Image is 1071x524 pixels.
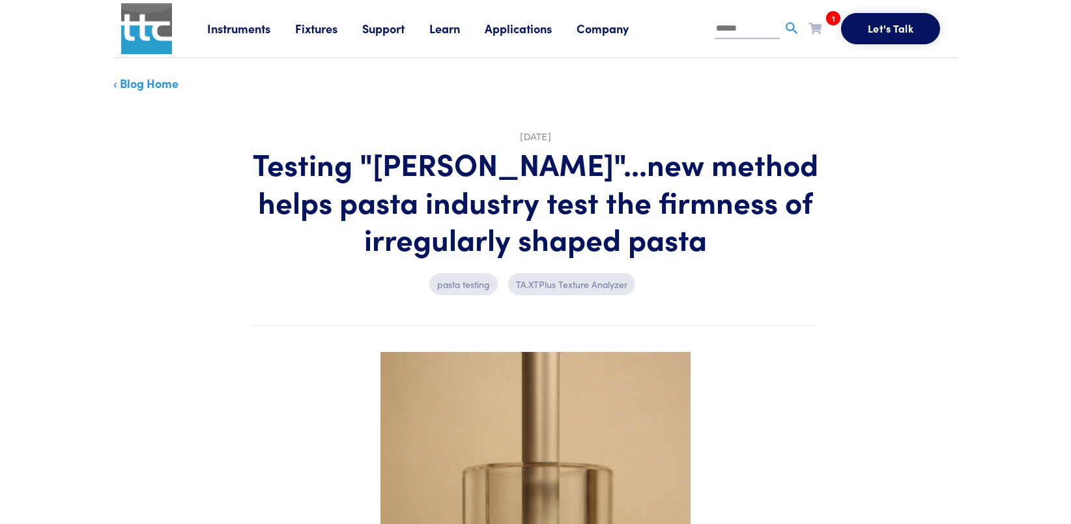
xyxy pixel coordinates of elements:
[577,20,653,36] a: Company
[826,11,840,25] span: 1
[520,132,550,142] time: [DATE]
[429,273,498,295] p: pasta testing
[508,273,635,295] p: TA.XTPlus Texture Analyzer
[295,20,362,36] a: Fixtures
[113,75,178,91] a: ‹ Blog Home
[485,20,577,36] a: Applications
[121,3,172,54] img: ttc_logo_1x1_v1.0.png
[429,20,485,36] a: Learn
[362,20,429,36] a: Support
[207,20,295,36] a: Instruments
[252,145,819,257] h1: Testing "[PERSON_NAME]"...new method helps pasta industry test the firmness of irregularly shaped...
[808,20,821,36] a: 1
[841,13,940,44] button: Let's Talk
